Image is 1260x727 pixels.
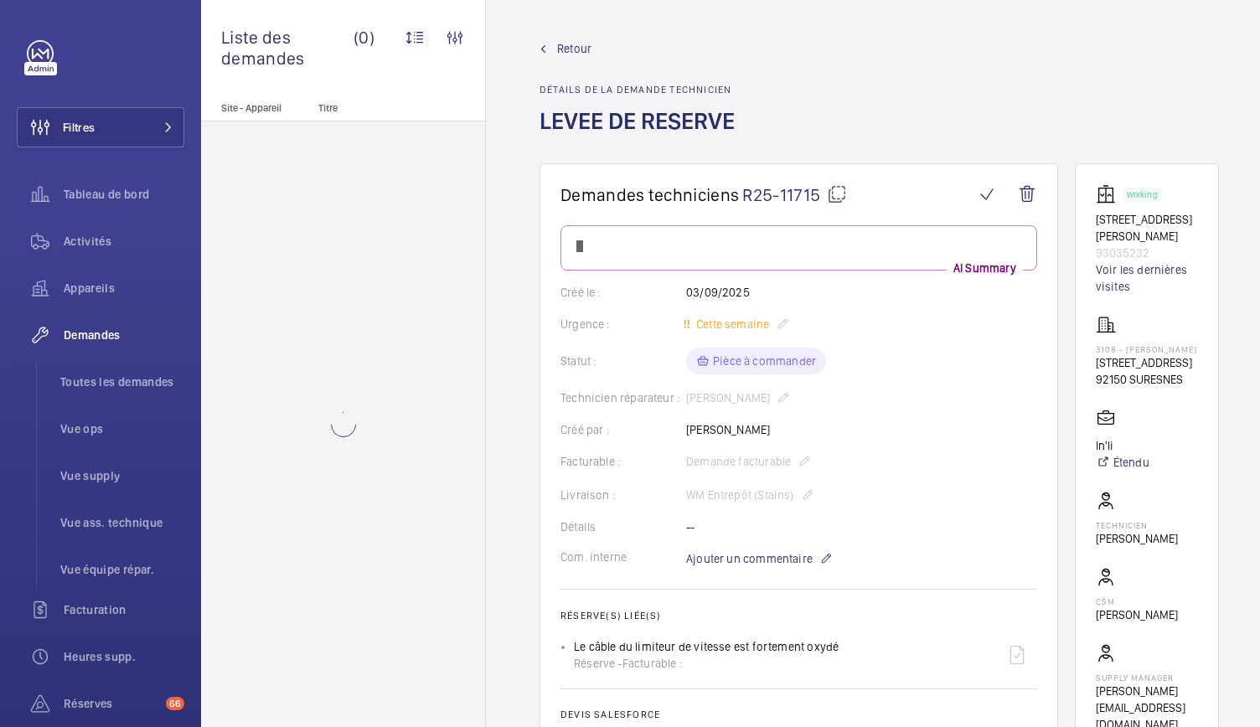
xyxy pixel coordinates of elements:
span: Demandes [64,327,184,343]
span: Heures supp. [64,648,184,665]
span: Activités [64,233,184,250]
button: Filtres [17,107,184,147]
p: [STREET_ADDRESS] [1096,354,1197,371]
span: R25-11715 [742,184,847,205]
span: Demandes techniciens [560,184,739,205]
span: Appareils [64,280,184,296]
span: Facturation [64,601,184,618]
h2: Détails de la demande technicien [540,84,745,95]
span: Vue ops [60,420,184,437]
h1: LEVEE DE RESERVE [540,106,745,163]
span: Vue supply [60,467,184,484]
p: CSM [1096,596,1178,606]
span: Tableau de bord [64,186,184,203]
p: Technicien [1096,520,1178,530]
p: [PERSON_NAME] [1096,606,1178,623]
span: Liste des demandes [221,27,354,69]
p: Working [1127,192,1157,198]
span: Réserves [64,695,159,712]
p: 3108 - [PERSON_NAME] [1096,344,1197,354]
a: Voir les dernières visites [1096,261,1198,295]
p: 92150 SURESNES [1096,371,1197,388]
span: 66 [166,697,184,710]
span: Vue ass. technique [60,514,184,531]
span: Ajouter un commentaire [686,550,813,567]
p: [STREET_ADDRESS][PERSON_NAME] [1096,211,1198,245]
p: 93035232 [1096,245,1198,261]
p: Titre [318,102,429,114]
p: In'li [1096,437,1149,454]
span: Réserve - [574,655,622,672]
a: Étendu [1096,454,1149,471]
p: Site - Appareil [201,102,312,114]
span: Filtres [63,119,95,136]
h2: Devis Salesforce [560,709,1037,720]
span: Retour [557,40,591,57]
img: elevator.svg [1096,184,1123,204]
p: AI Summary [947,260,1023,276]
p: Supply manager [1096,673,1198,683]
p: [PERSON_NAME] [1096,530,1178,547]
span: Facturable : [622,655,682,672]
h2: Réserve(s) liée(s) [560,610,1037,621]
span: Toutes les demandes [60,374,184,390]
span: Vue équipe répar. [60,561,184,578]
